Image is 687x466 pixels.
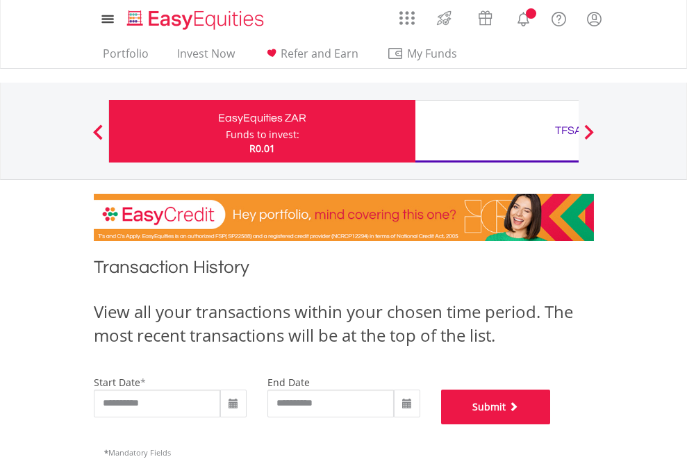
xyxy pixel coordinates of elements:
[390,3,424,26] a: AppsGrid
[94,194,594,241] img: EasyCredit Promotion Banner
[474,7,497,29] img: vouchers-v2.svg
[104,447,171,458] span: Mandatory Fields
[249,142,275,155] span: R0.01
[226,128,299,142] div: Funds to invest:
[94,300,594,348] div: View all your transactions within your chosen time period. The most recent transactions will be a...
[465,3,506,29] a: Vouchers
[84,131,112,145] button: Previous
[441,390,551,424] button: Submit
[399,10,415,26] img: grid-menu-icon.svg
[117,108,407,128] div: EasyEquities ZAR
[94,376,140,389] label: start date
[506,3,541,31] a: Notifications
[258,47,364,68] a: Refer and Earn
[281,46,358,61] span: Refer and Earn
[577,3,612,34] a: My Profile
[433,7,456,29] img: thrive-v2.svg
[124,8,270,31] img: EasyEquities_Logo.png
[97,47,154,68] a: Portfolio
[387,44,478,63] span: My Funds
[267,376,310,389] label: end date
[541,3,577,31] a: FAQ's and Support
[575,131,603,145] button: Next
[172,47,240,68] a: Invest Now
[94,255,594,286] h1: Transaction History
[122,3,270,31] a: Home page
